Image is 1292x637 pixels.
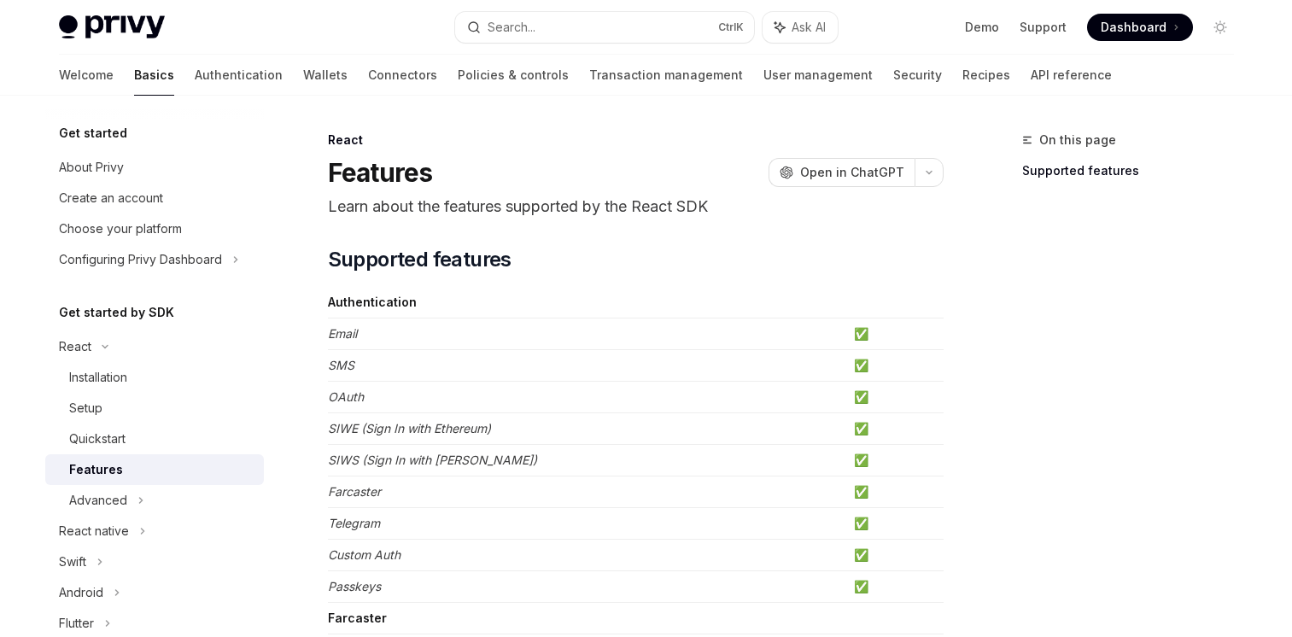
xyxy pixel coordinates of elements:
[59,552,86,572] div: Swift
[792,19,826,36] span: Ask AI
[69,459,123,480] div: Features
[59,219,182,239] div: Choose your platform
[1087,14,1193,41] a: Dashboard
[1207,14,1234,41] button: Toggle dark mode
[847,413,944,445] td: ✅
[59,613,94,634] div: Flutter
[328,516,380,530] em: Telegram
[718,20,744,34] span: Ctrl K
[847,540,944,571] td: ✅
[847,476,944,508] td: ✅
[328,611,387,625] strong: Farcaster
[1022,157,1248,184] a: Supported features
[59,582,103,603] div: Android
[847,445,944,476] td: ✅
[328,326,357,341] em: Email
[847,382,944,413] td: ✅
[328,131,944,149] div: React
[1020,19,1067,36] a: Support
[328,157,433,188] h1: Features
[45,362,264,393] a: Installation
[328,579,381,593] em: Passkeys
[847,571,944,603] td: ✅
[59,302,174,323] h5: Get started by SDK
[965,19,999,36] a: Demo
[328,389,364,404] em: OAuth
[59,521,129,541] div: React native
[69,490,127,511] div: Advanced
[1039,130,1116,150] span: On this page
[458,55,569,96] a: Policies & controls
[847,318,944,350] td: ✅
[69,429,126,449] div: Quickstart
[368,55,437,96] a: Connectors
[59,188,163,208] div: Create an account
[847,508,944,540] td: ✅
[328,246,512,273] span: Supported features
[893,55,942,96] a: Security
[328,195,944,219] p: Learn about the features supported by the React SDK
[59,55,114,96] a: Welcome
[589,55,743,96] a: Transaction management
[763,55,873,96] a: User management
[69,367,127,388] div: Installation
[455,12,754,43] button: Search...CtrlK
[303,55,348,96] a: Wallets
[59,15,165,39] img: light logo
[45,424,264,454] a: Quickstart
[328,421,491,435] em: SIWE (Sign In with Ethereum)
[769,158,915,187] button: Open in ChatGPT
[328,484,381,499] em: Farcaster
[847,350,944,382] td: ✅
[1101,19,1166,36] span: Dashboard
[328,295,417,309] strong: Authentication
[1031,55,1112,96] a: API reference
[59,157,124,178] div: About Privy
[45,213,264,244] a: Choose your platform
[328,358,354,372] em: SMS
[45,152,264,183] a: About Privy
[59,249,222,270] div: Configuring Privy Dashboard
[45,183,264,213] a: Create an account
[488,17,535,38] div: Search...
[45,393,264,424] a: Setup
[69,398,102,418] div: Setup
[59,123,127,143] h5: Get started
[328,547,400,562] em: Custom Auth
[45,454,264,485] a: Features
[763,12,838,43] button: Ask AI
[195,55,283,96] a: Authentication
[134,55,174,96] a: Basics
[328,453,537,467] em: SIWS (Sign In with [PERSON_NAME])
[962,55,1010,96] a: Recipes
[59,336,91,357] div: React
[800,164,904,181] span: Open in ChatGPT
